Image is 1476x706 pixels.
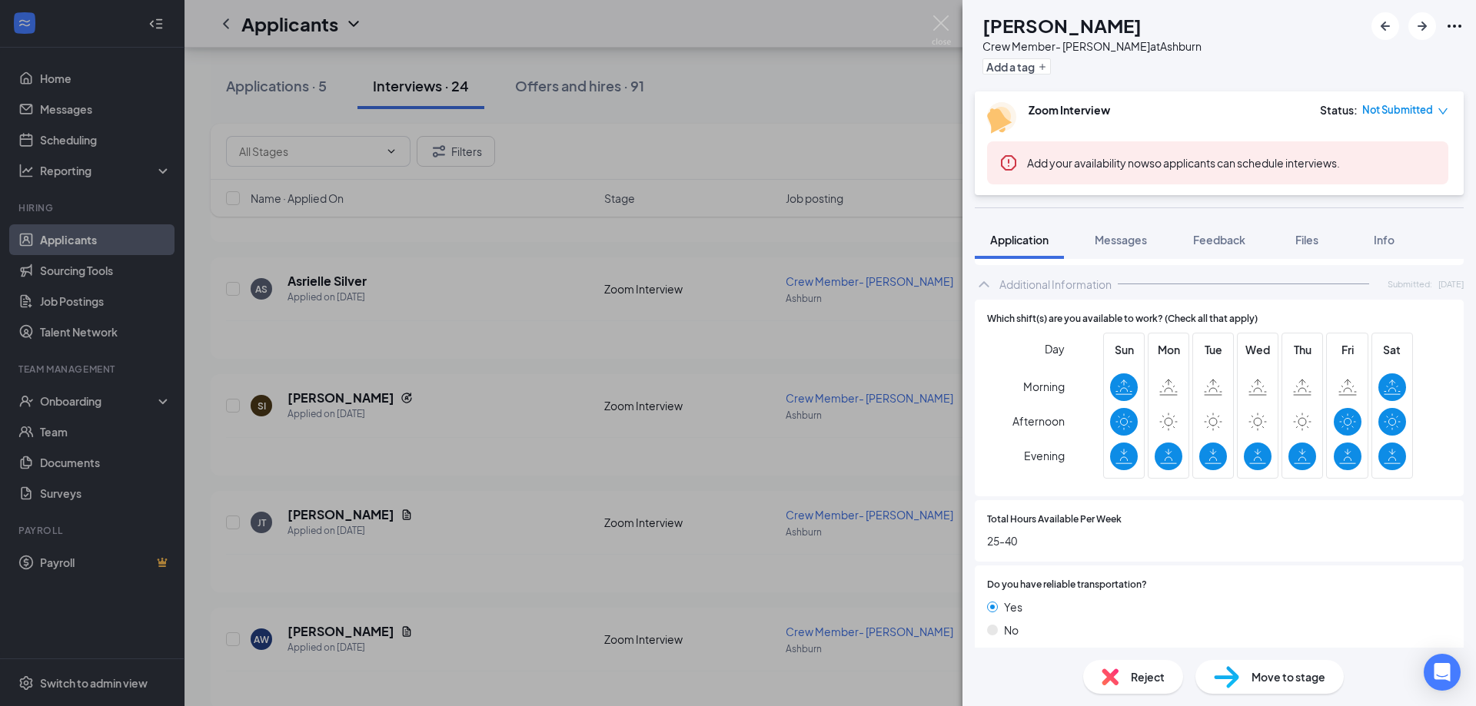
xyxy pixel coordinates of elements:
span: No [1004,621,1019,638]
h1: [PERSON_NAME] [982,12,1142,38]
span: down [1438,106,1448,117]
span: Yes [1004,598,1022,615]
span: Day [1045,340,1065,357]
span: Messages [1095,233,1147,247]
span: Wed [1244,341,1272,358]
span: Do you have reliable transportation? [987,578,1147,592]
span: Sat [1378,341,1406,358]
span: Not Submitted [1362,102,1433,118]
span: so applicants can schedule interviews. [1027,156,1340,170]
span: Which shift(s) are you available to work? (Check all that apply) [987,312,1258,326]
svg: ArrowLeftNew [1376,17,1395,35]
svg: Plus [1038,62,1047,71]
button: PlusAdd a tag [982,58,1051,75]
span: Info [1374,233,1395,247]
svg: Ellipses [1445,17,1464,35]
div: Open Intercom Messenger [1424,654,1461,691]
span: Fri [1334,341,1361,358]
span: Move to stage [1252,668,1325,685]
button: ArrowLeftNew [1371,12,1399,40]
span: 25-40 [987,532,1451,549]
svg: ChevronUp [975,275,993,293]
span: Reject [1131,668,1165,685]
div: Additional Information [999,277,1112,292]
span: Morning [1023,373,1065,400]
div: Crew Member- [PERSON_NAME] at Ashburn [982,38,1202,54]
span: Thu [1288,341,1316,358]
div: Status : [1320,102,1358,118]
span: Mon [1155,341,1182,358]
span: Sun [1110,341,1138,358]
span: Submitted: [1388,277,1432,290]
span: Feedback [1193,233,1245,247]
span: Afternoon [1012,407,1065,435]
button: ArrowRight [1408,12,1436,40]
span: Total Hours Available Per Week [987,512,1122,527]
span: Files [1295,233,1318,247]
span: Evening [1024,442,1065,469]
svg: Error [999,154,1018,172]
span: Tue [1199,341,1227,358]
button: Add your availability now [1027,155,1149,171]
span: [DATE] [1438,277,1464,290]
span: Application [990,233,1049,247]
b: Zoom Interview [1029,103,1110,117]
svg: ArrowRight [1413,17,1431,35]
